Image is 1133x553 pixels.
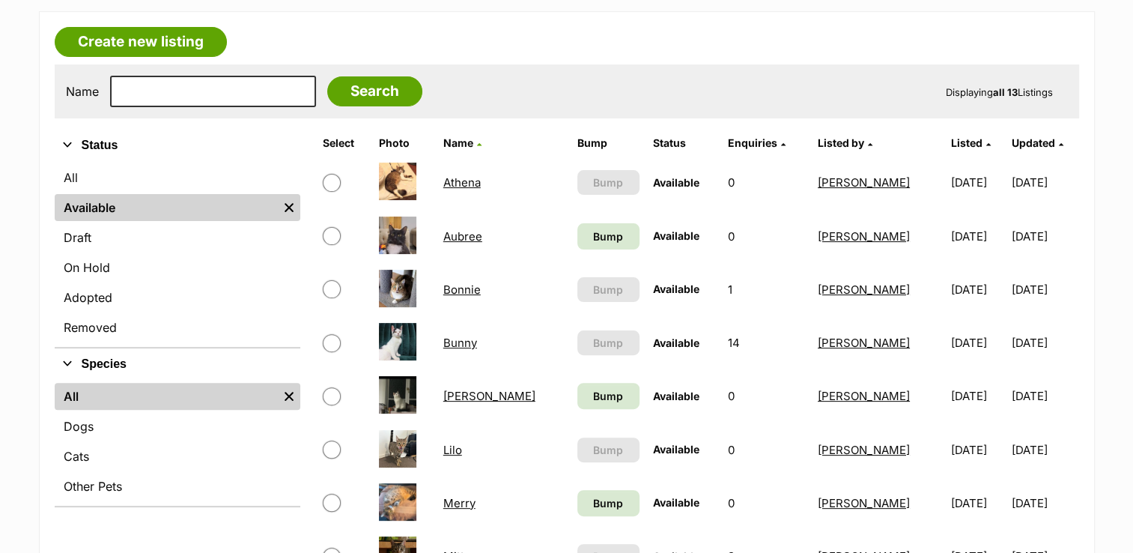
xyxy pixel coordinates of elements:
span: Bump [593,175,623,190]
span: Available [653,390,699,402]
a: Lilo [443,443,462,457]
button: Status [55,136,300,155]
a: Remove filter [278,383,300,410]
td: [DATE] [1012,157,1077,208]
td: [DATE] [945,424,1010,476]
td: [DATE] [1012,370,1077,422]
a: [PERSON_NAME] [818,175,910,190]
a: Merry [443,496,476,510]
span: Available [653,496,699,509]
a: Other Pets [55,473,300,500]
th: Select [317,131,371,155]
td: [DATE] [1012,264,1077,315]
td: [DATE] [945,264,1010,315]
span: Bump [593,495,623,511]
a: [PERSON_NAME] [443,389,535,403]
a: Listed by [818,136,872,149]
td: 14 [722,317,810,369]
a: Updated [1012,136,1063,149]
a: Enquiries [728,136,786,149]
td: [DATE] [1012,211,1077,262]
span: Available [653,443,699,456]
span: Bump [593,388,623,404]
a: Draft [55,224,300,251]
span: Bump [593,442,623,458]
a: [PERSON_NAME] [818,229,910,244]
td: 0 [722,157,810,208]
a: All [55,164,300,191]
span: Bump [593,229,623,244]
button: Bump [577,438,640,462]
a: [PERSON_NAME] [818,282,910,297]
span: Displaying Listings [946,86,1053,98]
img: Bonnie [379,270,416,307]
span: Available [653,176,699,189]
a: Available [55,194,278,221]
th: Photo [373,131,436,155]
span: Bump [593,282,623,297]
td: [DATE] [945,370,1010,422]
td: 1 [722,264,810,315]
td: 0 [722,211,810,262]
a: All [55,383,278,410]
button: Bump [577,277,640,302]
div: Species [55,380,300,506]
span: Updated [1012,136,1055,149]
input: Search [327,76,422,106]
a: Bump [577,490,640,516]
span: Listed [951,136,982,149]
a: Removed [55,314,300,341]
button: Species [55,354,300,374]
td: [DATE] [1012,477,1077,529]
th: Status [647,131,721,155]
a: Cats [55,443,300,470]
a: Remove filter [278,194,300,221]
a: Bump [577,383,640,409]
a: Adopted [55,284,300,311]
a: [PERSON_NAME] [818,389,910,403]
td: 0 [722,424,810,476]
img: Bunny [379,323,416,360]
a: Bump [577,223,640,250]
td: [DATE] [945,157,1010,208]
a: Athena [443,175,481,190]
td: [DATE] [1012,317,1077,369]
td: [DATE] [945,317,1010,369]
a: Name [443,136,482,149]
a: On Hold [55,254,300,281]
span: Bump [593,335,623,351]
a: Create new listing [55,27,227,57]
a: Bunny [443,336,477,350]
span: Available [653,229,699,242]
button: Bump [577,170,640,195]
a: Dogs [55,413,300,440]
button: Bump [577,330,640,355]
a: [PERSON_NAME] [818,496,910,510]
a: [PERSON_NAME] [818,336,910,350]
th: Bump [571,131,646,155]
td: [DATE] [945,211,1010,262]
span: Available [653,336,699,349]
td: [DATE] [945,477,1010,529]
span: Available [653,282,699,295]
a: [PERSON_NAME] [818,443,910,457]
img: Lilo [379,430,416,468]
label: Name [66,85,99,98]
div: Status [55,161,300,347]
a: Aubree [443,229,482,244]
span: translation missing: en.admin.listings.index.attributes.enquiries [728,136,777,149]
td: 0 [722,370,810,422]
a: Bonnie [443,282,481,297]
span: Name [443,136,473,149]
td: [DATE] [1012,424,1077,476]
span: Listed by [818,136,864,149]
a: Listed [951,136,991,149]
strong: all 13 [993,86,1018,98]
td: 0 [722,477,810,529]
